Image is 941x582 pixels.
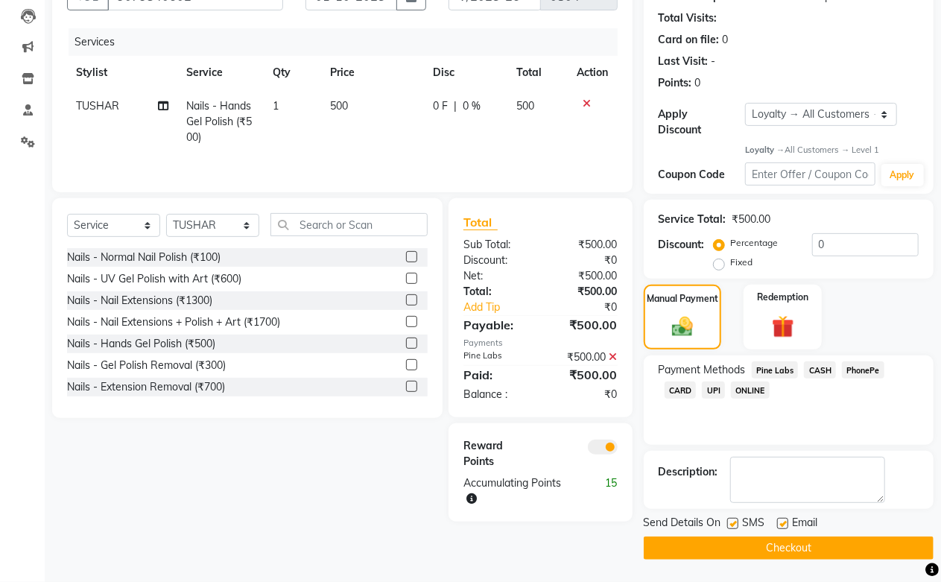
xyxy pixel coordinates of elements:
[452,438,540,469] div: Reward Points
[659,75,692,91] div: Points:
[186,99,252,144] span: Nails - Hands Gel Polish (₹500)
[540,387,628,402] div: ₹0
[745,145,785,155] strong: Loyalty →
[452,237,540,253] div: Sub Total:
[659,237,705,253] div: Discount:
[659,10,717,26] div: Total Visits:
[433,98,448,114] span: 0 F
[702,382,725,399] span: UPI
[452,316,540,334] div: Payable:
[273,99,279,113] span: 1
[804,361,836,379] span: CASH
[331,99,349,113] span: 500
[757,291,808,304] label: Redemption
[842,361,884,379] span: PhonePe
[540,253,628,268] div: ₹0
[516,99,534,113] span: 500
[659,464,718,480] div: Description:
[731,256,753,269] label: Fixed
[647,292,718,306] label: Manual Payment
[264,56,321,89] th: Qty
[540,237,628,253] div: ₹500.00
[540,366,628,384] div: ₹500.00
[67,336,215,352] div: Nails - Hands Gel Polish (₹500)
[452,387,540,402] div: Balance :
[665,314,700,338] img: _cash.svg
[665,382,697,399] span: CARD
[732,212,771,227] div: ₹500.00
[67,293,212,309] div: Nails - Nail Extensions (₹1300)
[644,537,934,560] button: Checkout
[76,99,119,113] span: TUSHAR
[555,300,629,315] div: ₹0
[765,313,802,341] img: _gift.svg
[67,250,221,265] div: Nails - Normal Nail Polish (₹100)
[454,98,457,114] span: |
[568,56,618,89] th: Action
[463,98,481,114] span: 0 %
[585,475,629,507] div: 15
[752,361,799,379] span: Pine Labs
[177,56,264,89] th: Service
[731,236,779,250] label: Percentage
[452,349,540,365] div: Pine Labs
[745,144,919,156] div: All Customers → Level 1
[452,366,540,384] div: Paid:
[452,253,540,268] div: Discount:
[745,162,875,186] input: Enter Offer / Coupon Code
[644,515,721,534] span: Send Details On
[452,300,555,315] a: Add Tip
[463,215,498,230] span: Total
[723,32,729,48] div: 0
[540,316,628,334] div: ₹500.00
[540,349,628,365] div: ₹500.00
[270,213,428,236] input: Search or Scan
[743,515,765,534] span: SMS
[507,56,568,89] th: Total
[659,167,745,183] div: Coupon Code
[452,284,540,300] div: Total:
[424,56,507,89] th: Disc
[695,75,701,91] div: 0
[452,268,540,284] div: Net:
[67,379,225,395] div: Nails - Extension Removal (₹700)
[67,314,280,330] div: Nails - Nail Extensions + Polish + Art (₹1700)
[659,54,709,69] div: Last Visit:
[659,362,746,378] span: Payment Methods
[659,107,745,138] div: Apply Discount
[540,284,628,300] div: ₹500.00
[659,32,720,48] div: Card on file:
[67,358,226,373] div: Nails - Gel Polish Removal (₹300)
[463,337,618,349] div: Payments
[322,56,424,89] th: Price
[67,271,241,287] div: Nails - UV Gel Polish with Art (₹600)
[712,54,716,69] div: -
[67,56,177,89] th: Stylist
[452,475,584,507] div: Accumulating Points
[69,28,629,56] div: Services
[540,268,628,284] div: ₹500.00
[793,515,818,534] span: Email
[731,382,770,399] span: ONLINE
[881,164,924,186] button: Apply
[659,212,726,227] div: Service Total:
